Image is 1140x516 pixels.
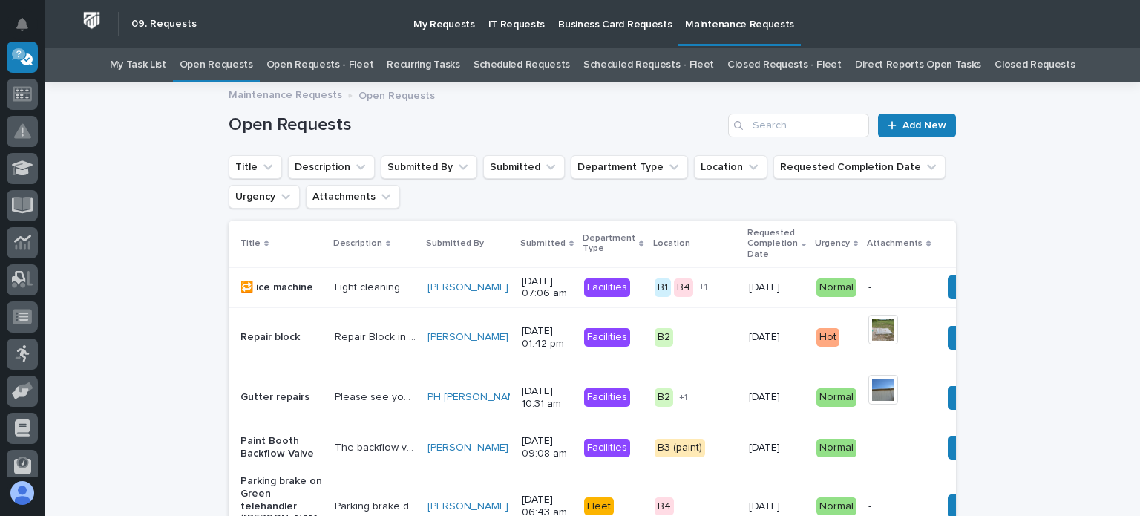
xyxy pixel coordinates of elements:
[995,48,1075,82] a: Closed Requests
[749,281,805,294] p: [DATE]
[653,235,690,252] p: Location
[333,235,382,252] p: Description
[229,185,300,209] button: Urgency
[78,7,105,34] img: Workspace Logo
[583,48,714,82] a: Scheduled Requests - Fleet
[655,328,673,347] div: B2
[427,281,508,294] a: [PERSON_NAME]
[749,391,805,404] p: [DATE]
[427,500,508,513] a: [PERSON_NAME]
[110,48,166,82] a: My Task List
[229,428,1120,468] tr: Paint Booth Backflow ValveThe backflow valve to the right of the pressure washer heater in the me...
[240,435,323,460] p: Paint Booth Backflow Valve
[426,235,484,252] p: Submitted By
[335,439,419,454] p: The backflow valve to the right of the pressure washer heater in the mechanical room is leaking.
[867,235,923,252] p: Attachments
[240,331,323,344] p: Repair block
[868,500,929,513] p: -
[427,391,525,404] a: PH [PERSON_NAME]
[240,235,261,252] p: Title
[855,48,981,82] a: Direct Reports Open Tasks
[7,9,38,40] button: Notifications
[288,155,375,179] button: Description
[816,278,856,297] div: Normal
[180,48,253,82] a: Open Requests
[948,275,998,299] button: Assign
[747,225,798,263] p: Requested Completion Date
[679,393,687,402] span: + 1
[522,325,572,350] p: [DATE] 01:42 pm
[584,278,630,297] div: Facilities
[655,439,705,457] div: B3 (paint)
[266,48,374,82] a: Open Requests - Fleet
[868,281,929,294] p: -
[584,328,630,347] div: Facilities
[727,48,842,82] a: Closed Requests - Fleet
[522,275,572,301] p: [DATE] 07:06 am
[655,388,673,407] div: B2
[699,283,707,292] span: + 1
[584,388,630,407] div: Facilities
[749,442,805,454] p: [DATE]
[583,230,635,258] p: Department Type
[948,386,998,410] button: Assign
[571,155,688,179] button: Department Type
[335,497,419,513] p: Parking brake does not hold the machine in place.
[584,439,630,457] div: Facilities
[655,278,671,297] div: B1
[816,439,856,457] div: Normal
[381,155,477,179] button: Submitted By
[816,497,856,516] div: Normal
[229,368,1120,428] tr: Gutter repairsPlease see your all gutters that leak. I’ve got some caulk, especially for that bef...
[240,391,323,404] p: Gutter repairs
[902,120,946,131] span: Add New
[674,278,693,297] div: B4
[19,18,38,42] div: Notifications
[584,497,614,516] div: Fleet
[948,436,998,460] button: Assign
[7,477,38,509] button: users-avatar
[694,155,767,179] button: Location
[229,85,342,102] a: Maintenance Requests
[229,267,1120,307] tr: 🔁 ice machineLight cleaning of the 4 Ice machines. - make sure coils are clean - clean filter - a...
[335,388,419,404] p: Please see your all gutters that leak. I’ve got some caulk, especially for that before.
[335,278,419,294] p: Light cleaning of the 4 Ice machines. - make sure coils are clean - clean filter - add ice Machin...
[522,435,572,460] p: [DATE] 09:08 am
[773,155,946,179] button: Requested Completion Date
[131,18,197,30] h2: 09. Requests
[387,48,459,82] a: Recurring Tasks
[520,235,566,252] p: Submitted
[878,114,956,137] a: Add New
[522,385,572,411] p: [DATE] 10:31 am
[948,326,998,350] button: Assign
[335,328,419,344] p: Repair Block in septic area. Need to fill colder block with Hydraulic concrete
[427,331,508,344] a: [PERSON_NAME]
[655,497,674,516] div: B4
[728,114,869,137] input: Search
[816,388,856,407] div: Normal
[474,48,570,82] a: Scheduled Requests
[749,331,805,344] p: [DATE]
[749,500,805,513] p: [DATE]
[483,155,565,179] button: Submitted
[427,442,508,454] a: [PERSON_NAME]
[229,307,1120,368] tr: Repair blockRepair Block in septic area. Need to fill colder block with Hydraulic concreteRepair ...
[868,442,929,454] p: -
[306,185,400,209] button: Attachments
[816,328,839,347] div: Hot
[229,114,722,136] h1: Open Requests
[815,235,850,252] p: Urgency
[240,281,323,294] p: 🔁 ice machine
[229,155,282,179] button: Title
[358,86,435,102] p: Open Requests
